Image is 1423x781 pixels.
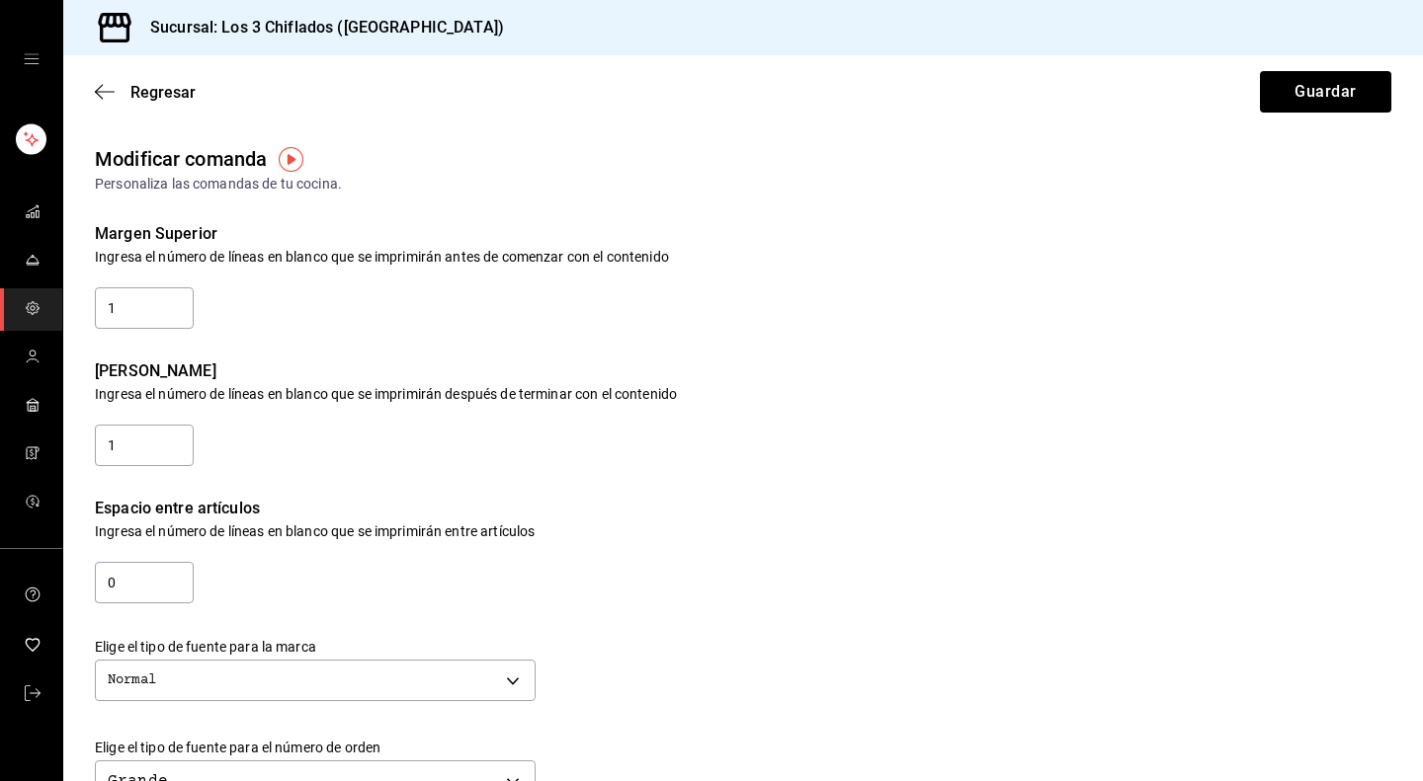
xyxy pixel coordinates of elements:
[108,670,156,690] div: Normal
[95,174,1391,195] div: Personaliza las comandas de tu cocina.
[95,363,1391,379] div: [PERSON_NAME]
[95,640,1391,654] label: Elige el tipo de fuente para la marca
[24,51,40,67] button: open drawer
[279,147,303,172] img: Tooltip marker
[134,16,504,39] h3: Sucursal: Los 3 Chiflados ([GEOGRAPHIC_DATA])
[95,83,196,102] button: Regresar
[95,226,1391,242] div: Margen Superior
[95,501,1391,516] div: Espacio entre artículos
[95,144,267,174] div: Modificar comanda
[95,741,1391,754] label: Elige el tipo de fuente para el número de orden
[95,387,1391,401] div: Ingresa el número de líneas en blanco que se imprimirán después de terminar con el contenido
[95,250,1391,264] div: Ingresa el número de líneas en blanco que se imprimirán antes de comenzar con el contenido
[1260,71,1391,113] button: Guardar
[130,83,196,102] span: Regresar
[95,524,1391,538] div: Ingresa el número de líneas en blanco que se imprimirán entre artículos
